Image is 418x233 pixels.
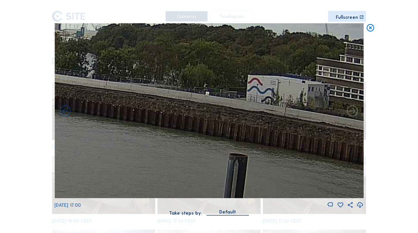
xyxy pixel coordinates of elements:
img: Image [54,23,363,198]
span: [DATE] 17:00 [54,203,81,208]
div: Default [206,209,249,215]
i: Back [346,105,359,118]
i: Forward [58,105,72,118]
div: Fullscreen [336,15,358,20]
div: Take steps by: [169,211,202,215]
div: Default [219,209,236,215]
